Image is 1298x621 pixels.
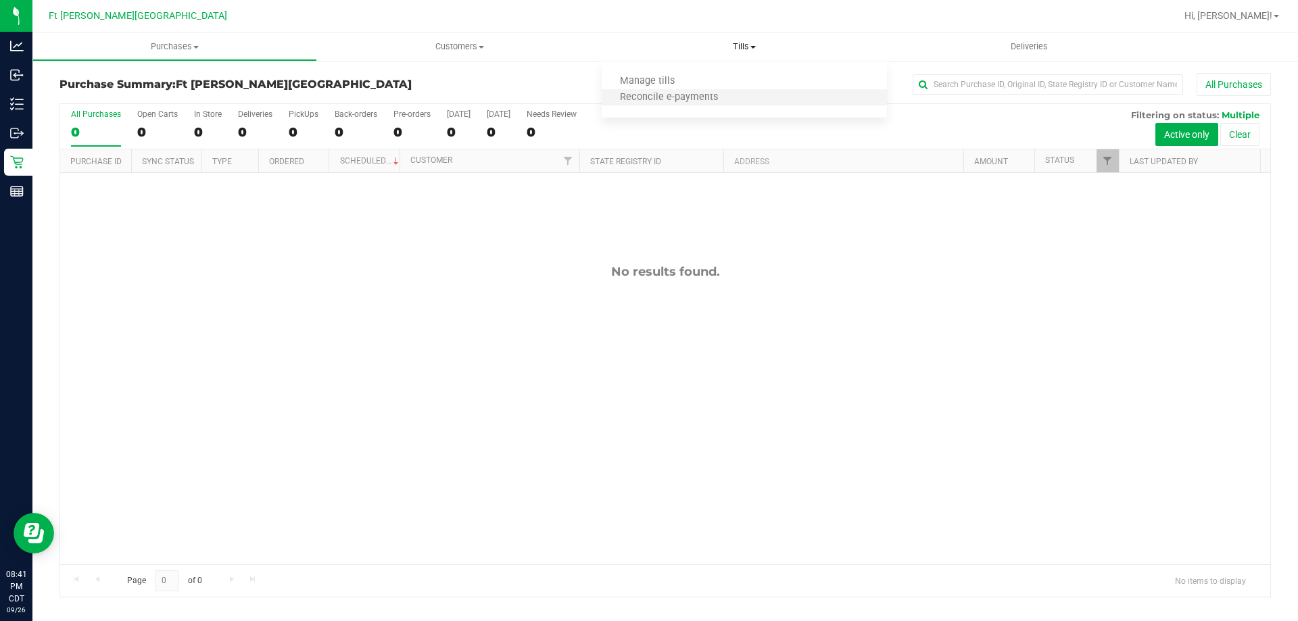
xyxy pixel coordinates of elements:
[487,124,510,140] div: 0
[992,41,1066,53] span: Deliveries
[340,156,402,166] a: Scheduled
[10,97,24,111] inline-svg: Inventory
[212,157,232,166] a: Type
[71,109,121,119] div: All Purchases
[176,78,412,91] span: Ft [PERSON_NAME][GEOGRAPHIC_DATA]
[116,570,213,591] span: Page of 0
[557,149,579,172] a: Filter
[913,74,1183,95] input: Search Purchase ID, Original ID, State Registry ID or Customer Name...
[1155,123,1218,146] button: Active only
[393,124,431,140] div: 0
[33,41,316,53] span: Purchases
[410,155,452,165] a: Customer
[6,568,26,605] p: 08:41 PM CDT
[70,157,122,166] a: Purchase ID
[335,124,377,140] div: 0
[10,155,24,169] inline-svg: Retail
[71,124,121,140] div: 0
[49,10,227,22] span: Ft [PERSON_NAME][GEOGRAPHIC_DATA]
[887,32,1172,61] a: Deliveries
[317,32,602,61] a: Customers
[32,32,317,61] a: Purchases
[1164,570,1257,591] span: No items to display
[194,124,222,140] div: 0
[1184,10,1272,21] span: Hi, [PERSON_NAME]!
[602,41,886,53] span: Tills
[447,124,471,140] div: 0
[1097,149,1119,172] a: Filter
[590,157,661,166] a: State Registry ID
[1222,109,1259,120] span: Multiple
[602,76,693,87] span: Manage tills
[194,109,222,119] div: In Store
[527,124,577,140] div: 0
[1220,123,1259,146] button: Clear
[318,41,601,53] span: Customers
[289,109,318,119] div: PickUps
[602,92,736,103] span: Reconcile e-payments
[289,124,318,140] div: 0
[10,126,24,140] inline-svg: Outbound
[527,109,577,119] div: Needs Review
[269,157,304,166] a: Ordered
[1131,109,1219,120] span: Filtering on status:
[10,68,24,82] inline-svg: Inbound
[974,157,1008,166] a: Amount
[723,149,963,173] th: Address
[1197,73,1271,96] button: All Purchases
[142,157,194,166] a: Sync Status
[10,39,24,53] inline-svg: Analytics
[487,109,510,119] div: [DATE]
[137,109,178,119] div: Open Carts
[10,184,24,198] inline-svg: Reports
[447,109,471,119] div: [DATE]
[1130,157,1198,166] a: Last Updated By
[335,109,377,119] div: Back-orders
[1045,155,1074,165] a: Status
[238,124,272,140] div: 0
[137,124,178,140] div: 0
[60,264,1270,279] div: No results found.
[6,605,26,615] p: 09/26
[602,32,886,61] a: Tills Manage tills Reconcile e-payments
[393,109,431,119] div: Pre-orders
[59,78,463,91] h3: Purchase Summary:
[14,513,54,553] iframe: Resource center
[238,109,272,119] div: Deliveries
